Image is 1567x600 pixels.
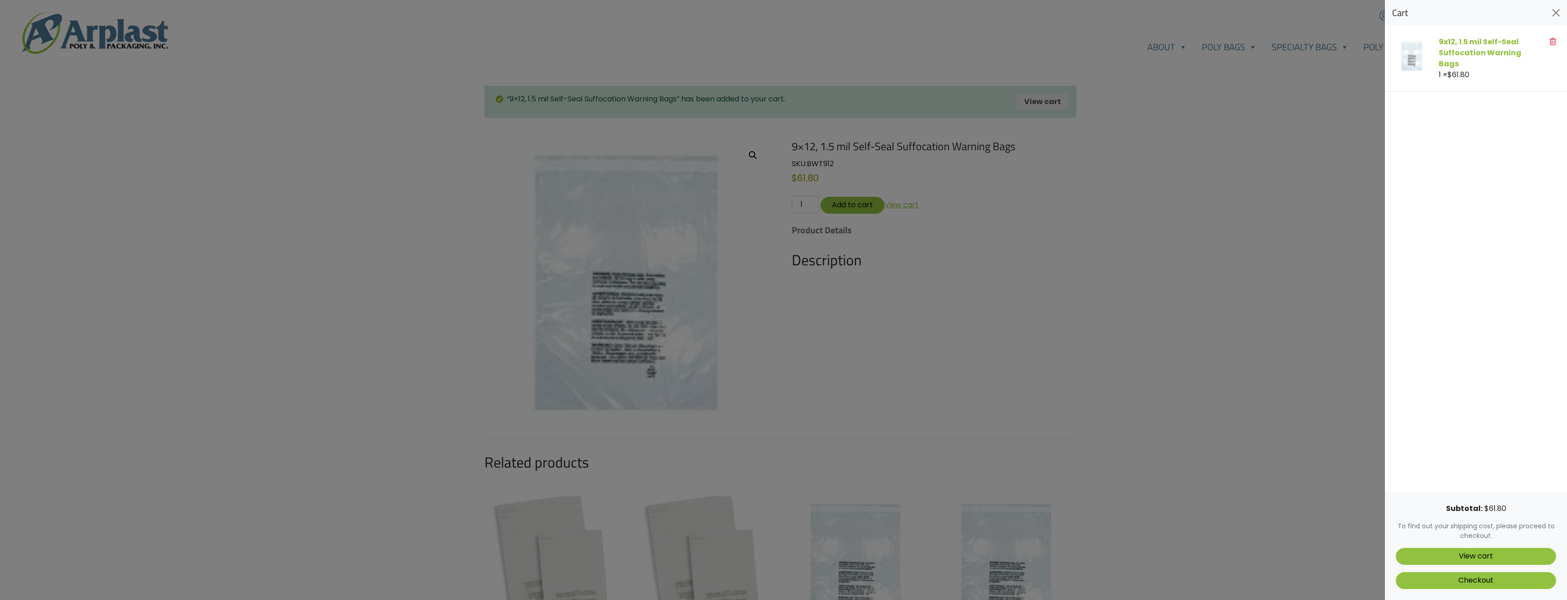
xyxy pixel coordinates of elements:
span: 1 × [1439,69,1469,80]
bdi: 61.80 [1484,503,1506,514]
a: Checkout [1396,572,1556,589]
strong: Subtotal: [1446,503,1483,514]
span: $ [1447,69,1452,80]
button: Close [1549,5,1563,20]
a: View cart [1396,548,1556,565]
img: 9x12, 1.5 mil Self-Seal Suffocation Warning Bags [1396,40,1428,72]
a: 9x12, 1.5 mil Self-Seal Suffocation Warning Bags [1439,37,1521,69]
span: $ [1484,503,1489,514]
bdi: 61.80 [1447,69,1469,80]
p: To find out your shipping cost, please proceed to checkout. [1396,521,1556,541]
span: Cart [1392,7,1408,18]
